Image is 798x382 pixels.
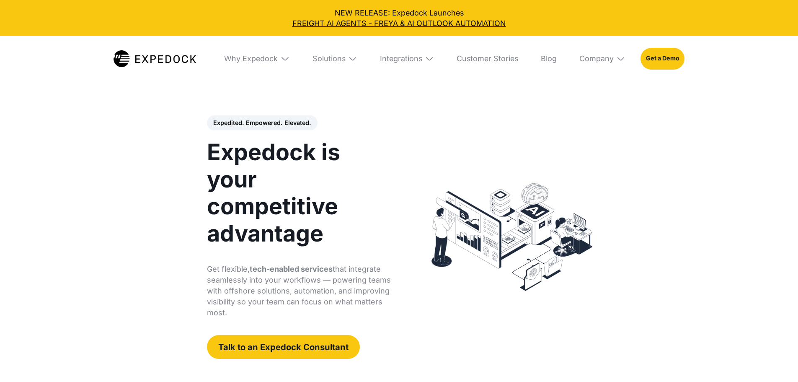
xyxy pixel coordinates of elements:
div: Solutions [312,54,346,63]
div: Company [572,36,633,81]
div: Company [579,54,614,63]
a: Blog [533,36,564,81]
div: Why Expedock [217,36,297,81]
div: Integrations [380,54,422,63]
p: Get flexible, that integrate seamlessly into your workflows — powering teams with offshore soluti... [207,264,393,318]
strong: tech-enabled services [250,265,333,273]
div: Solutions [305,36,365,81]
a: FREIGHT AI AGENTS - FREYA & AI OUTLOOK AUTOMATION [8,18,790,29]
h1: Expedock is your competitive advantage [207,139,393,247]
div: Integrations [372,36,442,81]
div: NEW RELEASE: Expedock Launches [8,8,790,29]
a: Talk to an Expedock Consultant [207,335,360,359]
a: Get a Demo [640,48,684,70]
a: Customer Stories [449,36,526,81]
div: Why Expedock [224,54,278,63]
